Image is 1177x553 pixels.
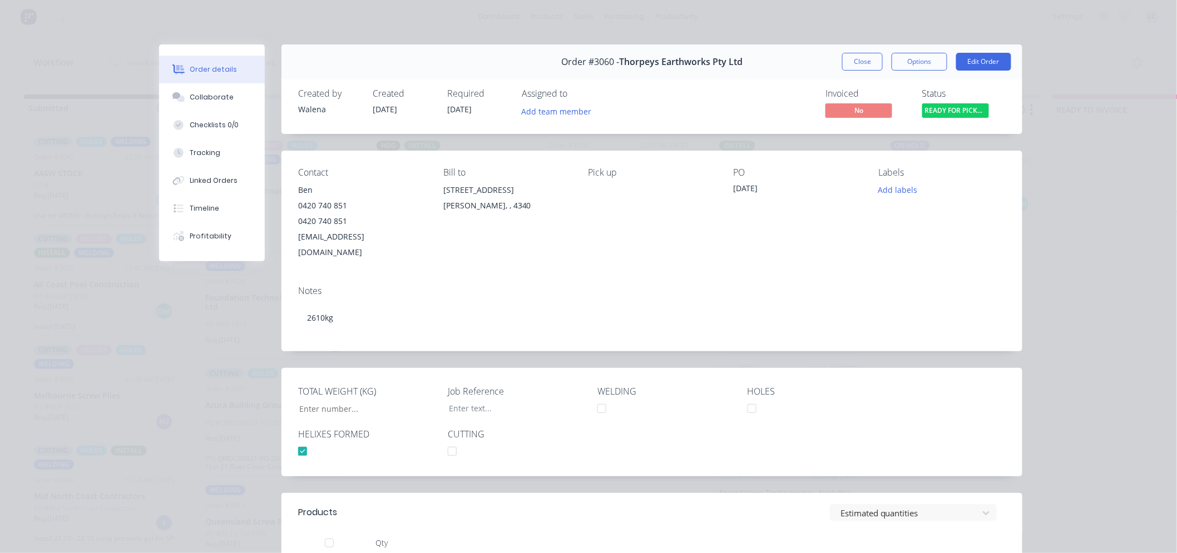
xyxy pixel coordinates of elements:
span: [DATE] [447,104,472,114]
div: 0420 740 851 [298,213,426,229]
div: Profitability [190,231,232,241]
button: Linked Orders [159,167,265,195]
div: Contact [298,167,426,178]
div: Required [447,88,508,99]
div: Timeline [190,203,220,213]
div: [PERSON_NAME], , 4340 [443,198,571,213]
button: Tracking [159,139,265,167]
div: [STREET_ADDRESS] [443,182,571,198]
div: Assigned to [522,88,633,99]
span: [DATE] [373,104,397,114]
button: Options [892,53,947,71]
button: Profitability [159,222,265,250]
button: Checklists 0/0 [159,111,265,139]
span: Order #3060 - [561,57,619,67]
div: Invoiced [825,88,909,99]
label: Job Reference [448,385,587,398]
div: Status [922,88,1006,99]
div: 0420 740 851 [298,198,426,213]
div: Bill to [443,167,571,178]
label: HOLES [748,385,887,398]
button: Collaborate [159,83,265,111]
div: Created by [298,88,359,99]
button: Edit Order [956,53,1011,71]
label: HELIXES FORMED [298,427,437,441]
div: Checklists 0/0 [190,120,239,130]
label: TOTAL WEIGHT (KG) [298,385,437,398]
button: Order details [159,56,265,83]
div: Linked Orders [190,176,238,186]
div: Products [298,506,337,519]
div: Ben [298,182,426,198]
button: Close [842,53,883,71]
span: No [825,103,892,117]
input: Enter number... [290,400,437,417]
button: Add team member [522,103,597,118]
div: Tracking [190,148,221,158]
button: Add team member [516,103,597,118]
div: Walena [298,103,359,115]
div: [DATE] [733,182,861,198]
div: [STREET_ADDRESS][PERSON_NAME], , 4340 [443,182,571,218]
div: [EMAIL_ADDRESS][DOMAIN_NAME] [298,229,426,260]
label: WELDING [597,385,736,398]
span: READY FOR PICKU... [922,103,989,117]
div: Created [373,88,434,99]
div: Notes [298,286,1006,296]
button: READY FOR PICKU... [922,103,989,120]
div: PO [733,167,861,178]
button: Timeline [159,195,265,222]
div: 2610kg [298,301,1006,335]
button: Add labels [872,182,923,197]
div: Order details [190,64,238,74]
div: Pick up [588,167,716,178]
div: Ben0420 740 8510420 740 851[EMAIL_ADDRESS][DOMAIN_NAME] [298,182,426,260]
div: Labels [878,167,1006,178]
span: Thorpeys Earthworks Pty Ltd [619,57,743,67]
label: CUTTING [448,427,587,441]
div: Collaborate [190,92,234,102]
